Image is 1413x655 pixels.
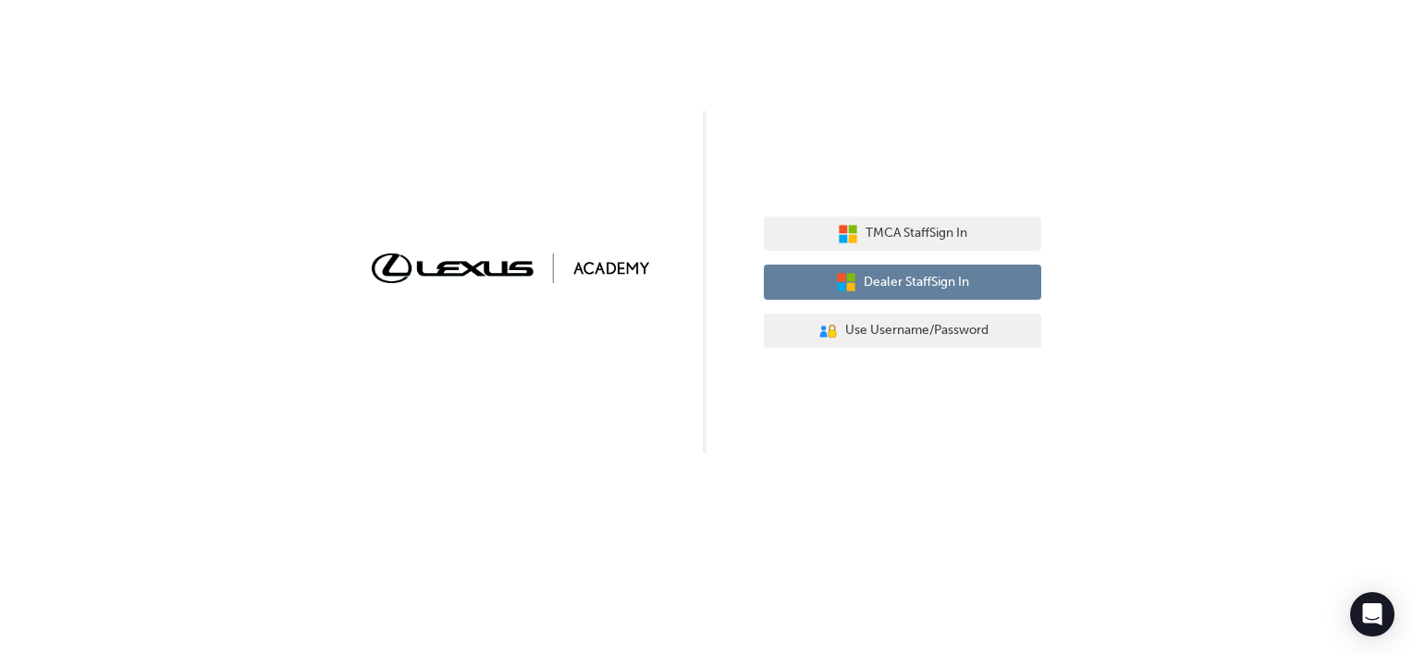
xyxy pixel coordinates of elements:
[864,272,969,293] span: Dealer Staff Sign In
[1350,592,1395,636] div: Open Intercom Messenger
[764,216,1041,252] button: TMCA StaffSign In
[866,223,967,244] span: TMCA Staff Sign In
[372,253,649,282] img: Trak
[764,314,1041,349] button: Use Username/Password
[845,320,989,341] span: Use Username/Password
[764,265,1041,300] button: Dealer StaffSign In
